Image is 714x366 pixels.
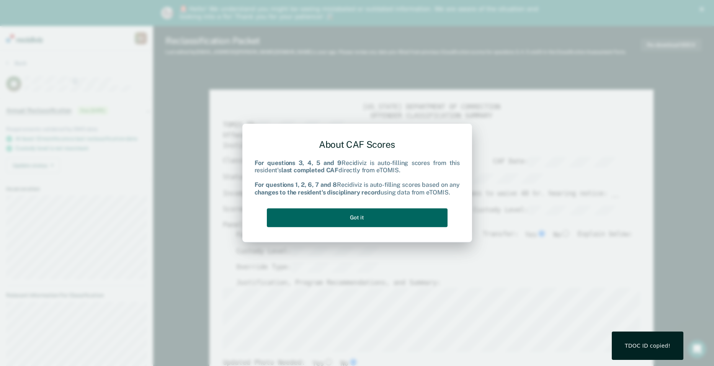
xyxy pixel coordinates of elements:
[625,342,670,349] div: TDOC ID copied!
[699,7,707,11] div: Close
[255,159,460,196] div: Recidiviz is auto-filling scores from this resident's directly from eTOMIS. Recidiviz is auto-fil...
[281,167,338,174] b: last completed CAF
[255,181,337,189] b: For questions 1, 2, 6, 7 and 8
[267,208,448,227] button: Got it
[255,159,342,167] b: For questions 3, 4, 5 and 9
[255,133,460,156] div: About CAF Scores
[180,5,541,21] div: 🚨 Hello! We understand you might be seeing mislabeled or outdated information. We are aware of th...
[255,189,381,196] b: changes to the resident's disciplinary record
[161,7,173,19] img: Profile image for Kim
